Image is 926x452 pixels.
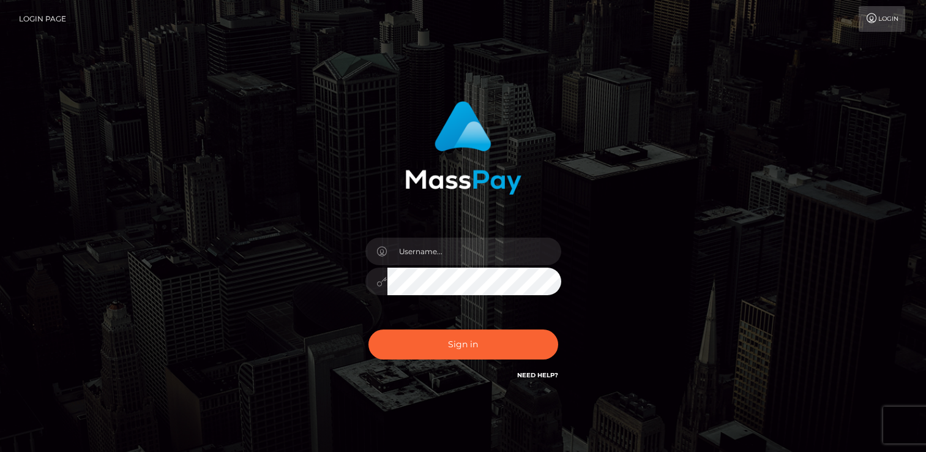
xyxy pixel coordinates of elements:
a: Login Page [19,6,66,32]
input: Username... [387,238,561,265]
img: MassPay Login [405,101,521,195]
button: Sign in [368,330,558,360]
a: Need Help? [517,371,558,379]
a: Login [859,6,905,32]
